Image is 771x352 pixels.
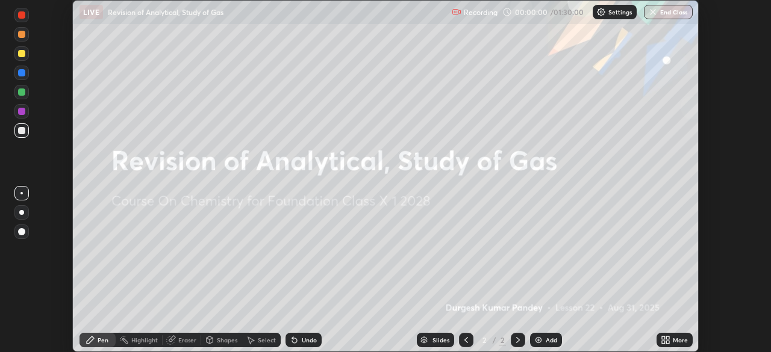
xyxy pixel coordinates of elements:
[499,335,506,345] div: 2
[178,337,196,343] div: Eraser
[644,5,693,19] button: End Class
[596,7,606,17] img: class-settings-icons
[608,9,632,15] p: Settings
[673,337,688,343] div: More
[302,337,317,343] div: Undo
[83,7,99,17] p: LIVE
[131,337,158,343] div: Highlight
[108,7,223,17] p: Revision of Analytical, Study of Gas
[648,7,658,17] img: end-class-cross
[478,336,490,344] div: 2
[546,337,557,343] div: Add
[464,8,498,17] p: Recording
[452,7,461,17] img: recording.375f2c34.svg
[493,336,496,344] div: /
[98,337,108,343] div: Pen
[432,337,449,343] div: Slides
[534,335,543,345] img: add-slide-button
[217,337,237,343] div: Shapes
[258,337,276,343] div: Select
